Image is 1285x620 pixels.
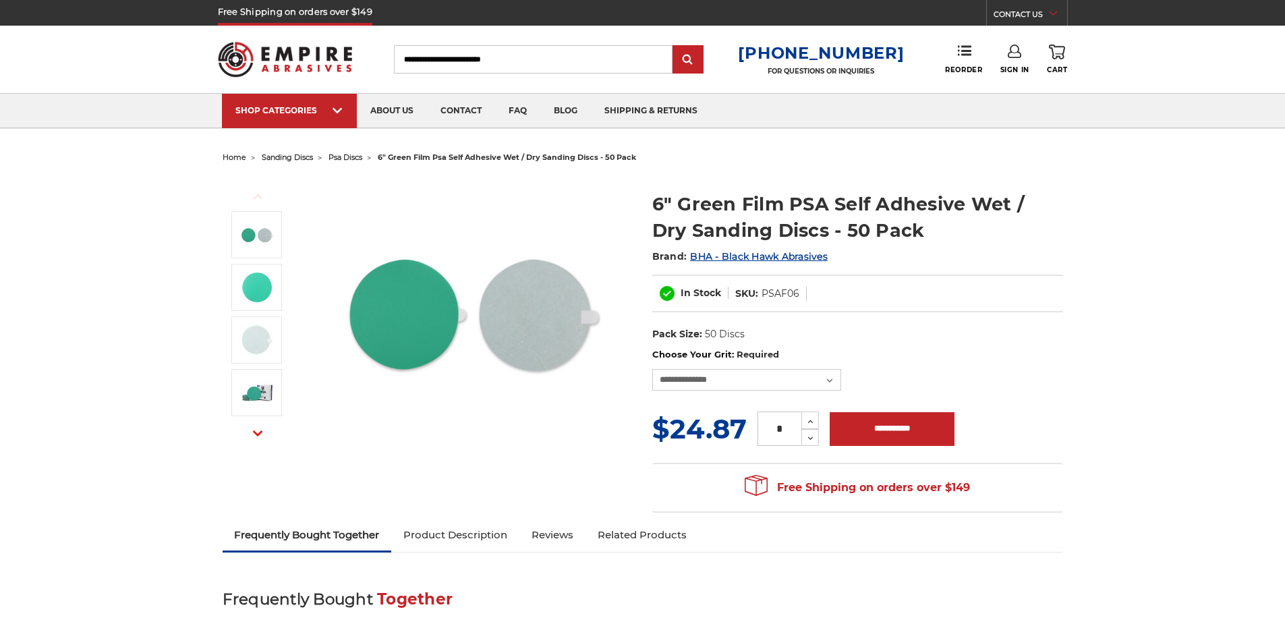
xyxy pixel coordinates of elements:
[377,590,453,609] span: Together
[357,94,427,128] a: about us
[681,287,721,299] span: In Stock
[735,287,758,301] dt: SKU:
[1047,45,1067,74] a: Cart
[241,419,274,448] button: Next
[495,94,540,128] a: faq
[1047,65,1067,74] span: Cart
[690,250,828,262] a: BHA - Black Hawk Abrasives
[994,7,1067,26] a: CONTACT US
[675,47,702,74] input: Submit
[1000,65,1029,74] span: Sign In
[652,250,687,262] span: Brand:
[240,271,274,304] img: 2000 grit sandpaper disc, 6 inches, with fast cutting aluminum oxide on waterproof green polyeste...
[262,152,313,162] a: sanding discs
[738,67,904,76] p: FOR QUESTIONS OR INQUIRIES
[945,45,982,74] a: Reorder
[762,287,799,301] dd: PSAF06
[338,177,608,447] img: 6-inch 600-grit green film PSA disc with green polyester film backing for metal grinding and bare...
[241,182,274,211] button: Previous
[240,376,274,410] img: Close-up of BHA PSA discs box detailing 120-grit green film discs with budget friendly 50 bulk pack
[745,474,970,501] span: Free Shipping on orders over $149
[652,348,1063,362] label: Choose Your Grit:
[519,520,586,550] a: Reviews
[223,590,373,609] span: Frequently Bought
[391,520,519,550] a: Product Description
[223,152,246,162] a: home
[652,191,1063,244] h1: 6" Green Film PSA Self Adhesive Wet / Dry Sanding Discs - 50 Pack
[427,94,495,128] a: contact
[218,33,353,86] img: Empire Abrasives
[652,412,747,445] span: $24.87
[738,43,904,63] a: [PHONE_NUMBER]
[652,327,702,341] dt: Pack Size:
[945,65,982,74] span: Reorder
[591,94,711,128] a: shipping & returns
[240,218,274,252] img: 6-inch 600-grit green film PSA disc with green polyester film backing for metal grinding and bare...
[540,94,591,128] a: blog
[329,152,362,162] a: psa discs
[378,152,636,162] span: 6" green film psa self adhesive wet / dry sanding discs - 50 pack
[240,323,274,357] img: 6-inch 1000-grit green film PSA stickyback disc for professional-grade sanding on automotive putty
[737,349,779,360] small: Required
[223,520,392,550] a: Frequently Bought Together
[235,105,343,115] div: SHOP CATEGORIES
[586,520,699,550] a: Related Products
[705,327,745,341] dd: 50 Discs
